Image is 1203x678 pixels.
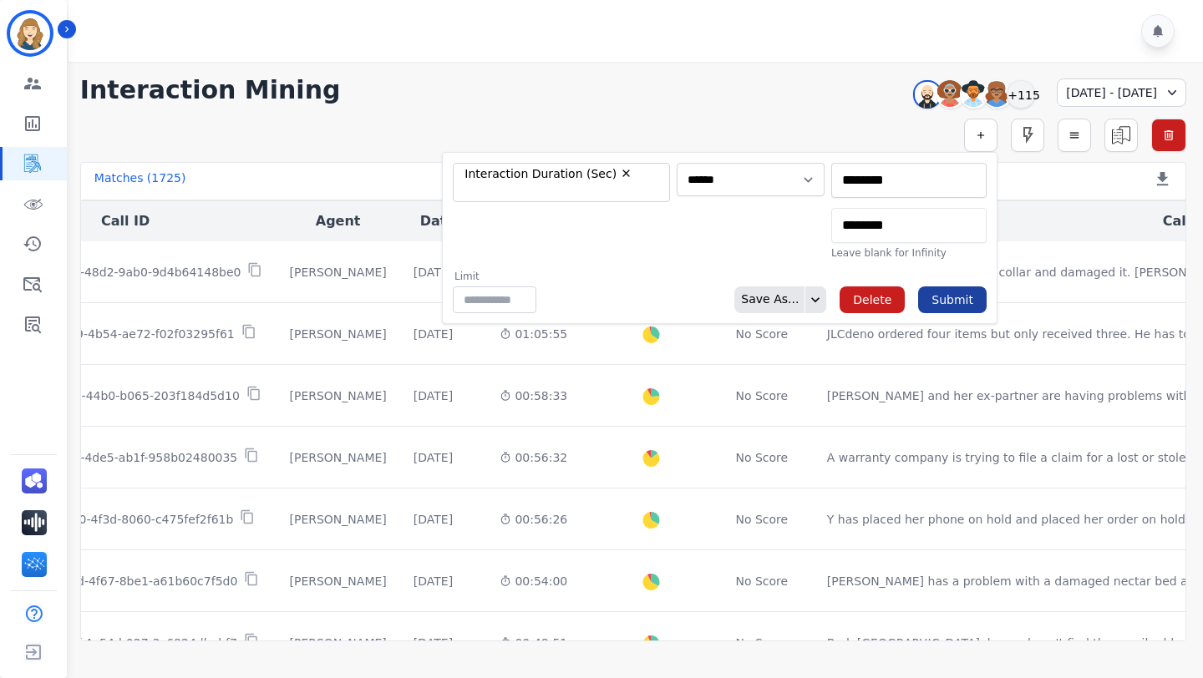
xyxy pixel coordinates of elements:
label: Limit [454,270,536,283]
div: Save As... [734,286,799,313]
button: Submit [918,286,987,313]
div: 00:54:00 [489,573,578,589]
div: 00:48:51 [489,635,578,651]
div: No Score [735,387,788,404]
div: [PERSON_NAME] [289,326,386,342]
div: Leave blank for Infinity [831,246,987,260]
div: No Score [735,573,788,589]
div: No Score [735,635,788,651]
div: [PERSON_NAME] [289,387,386,404]
div: 00:56:32 [489,449,578,466]
div: [DATE] [414,635,453,651]
button: Remove Interaction Duration (Sec) [620,167,632,180]
div: [DATE] [414,511,453,528]
div: 00:56:26 [489,511,578,528]
div: [PERSON_NAME] [289,449,386,466]
div: [PERSON_NAME] [289,264,386,281]
div: 00:58:33 [489,387,578,404]
div: [DATE] [414,387,453,404]
button: Call ID [101,211,150,231]
div: [PERSON_NAME] [289,511,386,528]
div: Matches ( 1725 ) [94,169,186,193]
button: Agent [316,211,361,231]
div: No Score [735,511,788,528]
ul: selected options [457,164,659,201]
div: [DATE] [414,264,453,281]
div: 01:05:55 [489,326,578,342]
div: +115 [1007,80,1035,109]
div: [DATE] [414,449,453,466]
div: [DATE] [414,573,453,589]
img: Bordered avatar [10,13,50,53]
div: [PERSON_NAME] [289,635,386,651]
button: Date [420,211,456,231]
div: [DATE] [414,326,453,342]
button: Delete [840,286,905,313]
div: [PERSON_NAME] [289,573,386,589]
div: No Score [735,449,788,466]
li: Interaction Duration (Sec) [459,166,638,182]
div: [DATE] - [DATE] [1057,78,1186,107]
h1: Interaction Mining [80,75,341,105]
div: No Score [735,326,788,342]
